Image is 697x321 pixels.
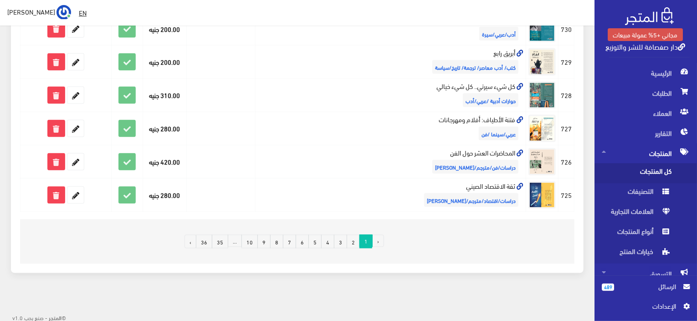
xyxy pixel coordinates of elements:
span: خيارات المنتج [602,243,671,264]
img: almhadrat-alaashr-hol-alfn.jpg [528,148,556,176]
span: الرسائل [621,281,676,291]
td: 730 [559,12,574,46]
td: 280.00 جنيه [143,178,187,212]
a: كل المنتجات [594,163,697,183]
img: mn-klb-alaskndry-al-klb-alaaalm.jpg [528,15,556,42]
td: 729 [559,46,574,79]
td: المحاضرات العشر حول الفن [255,145,526,178]
span: أدب/عربي/سيرة [479,27,518,41]
td: 728 [559,79,574,112]
a: التقارير [594,123,697,143]
span: 489 [602,284,614,291]
span: التقارير [602,123,690,143]
td: 280.00 جنيه [143,112,187,145]
a: التصنيفات [594,183,697,203]
u: EN [79,7,87,18]
td: 725 [559,178,574,212]
span: كتب/ أدب معاصر/ ترجمة/ تاريخ/سياسة [432,60,518,74]
img: kl-shyaa-syrty-kl-shyaa-khyaly.jpg [528,82,556,109]
img: thk-alaktsad-alsyny.jpg [528,181,556,209]
iframe: Drift Widget Chat Controller [11,259,46,293]
td: أبريق رابع [255,46,526,79]
img: abryk-rabaa.jpg [528,48,556,76]
span: العملاء [602,103,690,123]
span: دراسات/فن/مترجم/[PERSON_NAME] [432,160,518,174]
td: 200.00 جنيه [143,12,187,46]
img: ftn-alatyaf-aflam-omhrganat.jpg [528,115,556,142]
a: العملاء [594,103,697,123]
td: كل شيء سيرتي.. كل شيء خيالي [255,79,526,112]
a: المنتجات [594,143,697,163]
td: ثقة الاقتصاد الصيني [255,178,526,212]
span: [PERSON_NAME] [7,6,55,17]
a: 35 [212,235,228,249]
span: التسويق [602,264,690,284]
img: . [625,7,674,25]
span: كل المنتجات [602,163,671,183]
span: أنواع المنتجات [602,223,671,243]
span: التصنيفات [602,183,671,203]
td: من قلب الإسكندرية إلى قلب العالم [255,12,526,46]
td: 310.00 جنيه [143,79,187,112]
a: خيارات المنتج [594,243,697,264]
span: الرئيسية [602,63,690,83]
a: أنواع المنتجات [594,223,697,243]
a: 8 [270,235,283,249]
a: 3 [334,235,347,249]
span: الطلبات [602,83,690,103]
span: عربي/سينما /فن [479,127,518,140]
a: العلامات التجارية [594,203,697,223]
a: 489 الرسائل [602,281,690,301]
td: 200.00 جنيه [143,46,187,79]
a: 9 [257,235,271,249]
span: العلامات التجارية [602,203,671,223]
a: 4 [321,235,334,249]
span: اﻹعدادات [609,301,676,311]
span: 1 [359,235,373,247]
a: 36 [196,235,212,249]
a: EN [75,5,90,21]
a: 10 [241,235,258,249]
a: مجاني +5% عمولة مبيعات [608,28,683,41]
a: التالي » [184,235,196,249]
td: فتنة الأطياف: أفلام ومهرجانات [255,112,526,145]
a: الطلبات [594,83,697,103]
td: 420.00 جنيه [143,145,187,178]
td: 727 [559,112,574,145]
a: ... [PERSON_NAME] [7,5,71,19]
li: « السابق [372,235,384,249]
a: دار صفصافة للنشر والتوزيع [605,40,685,53]
span: حوارات أدبية /عريي/أدب [463,93,518,107]
a: 5 [308,235,322,249]
a: 6 [296,235,309,249]
img: ... [56,5,71,20]
span: المنتجات [602,143,690,163]
a: الرئيسية [594,63,697,83]
a: 7 [283,235,296,249]
a: اﻹعدادات [602,301,690,316]
td: 726 [559,145,574,178]
span: دراسات/اقتصاد/مترجم/[PERSON_NAME] [424,193,518,207]
a: 2 [347,235,360,249]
